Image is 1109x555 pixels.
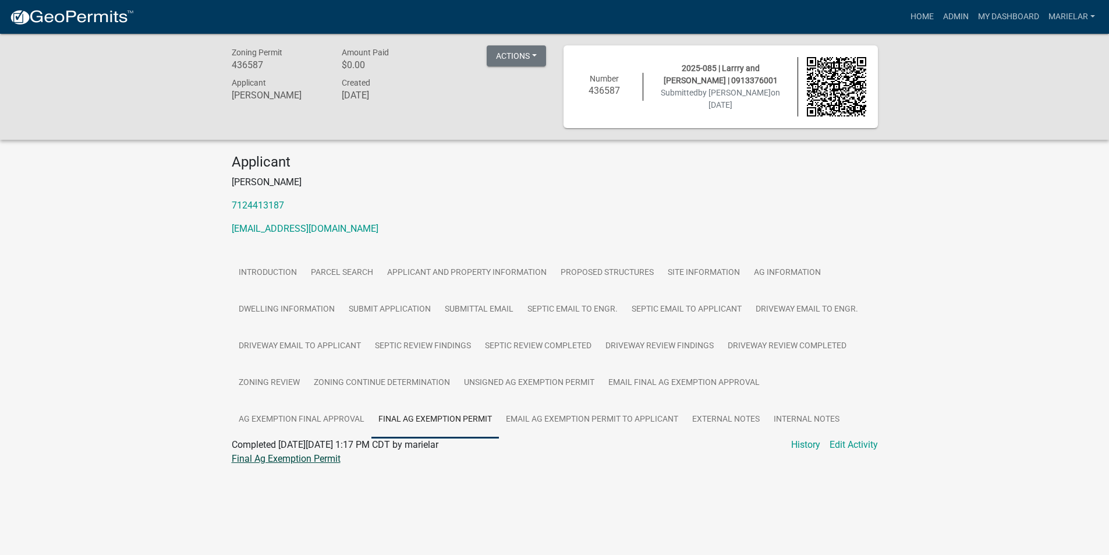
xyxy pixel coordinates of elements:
a: Septic Review Findings [368,328,478,365]
span: 2025-085 | Larrry and [PERSON_NAME] | 0913376001 [664,63,778,85]
a: Driveway Review Completed [721,328,853,365]
a: Introduction [232,254,304,292]
a: History [791,438,820,452]
a: Final Ag Exemption Permit [232,453,341,464]
a: Edit Activity [830,438,878,452]
a: Dwelling Information [232,291,342,328]
a: Submit Application [342,291,438,328]
a: Parcel search [304,254,380,292]
a: Final Ag Exemption Permit [371,401,499,439]
span: by [PERSON_NAME] [698,88,771,97]
span: Submitted on [DATE] [661,88,780,109]
a: Driveway Email to Applicant [232,328,368,365]
a: Email Final Ag Exemption Approval [601,365,767,402]
h6: [DATE] [342,90,435,101]
a: Home [906,6,938,28]
p: [PERSON_NAME] [232,175,878,189]
a: 7124413187 [232,200,284,211]
a: Zoning Continue Determination [307,365,457,402]
a: [EMAIL_ADDRESS][DOMAIN_NAME] [232,223,378,234]
a: Applicant and Property Information [380,254,554,292]
a: Unsigned Ag Exemption Permit [457,365,601,402]
a: Driveway Review Findings [598,328,721,365]
h6: $0.00 [342,59,435,70]
h6: 436587 [575,85,635,96]
a: Admin [938,6,973,28]
span: Completed [DATE][DATE] 1:17 PM CDT by marielar [232,439,438,450]
span: Applicant [232,78,266,87]
a: Septic Email to Engr. [520,291,625,328]
span: Amount Paid [342,48,389,57]
a: Ag Information [747,254,828,292]
img: QR code [807,57,866,116]
span: Zoning Permit [232,48,282,57]
a: Proposed Structures [554,254,661,292]
a: Septic Email to Applicant [625,291,749,328]
button: Actions [487,45,546,66]
h6: [PERSON_NAME] [232,90,325,101]
a: Internal Notes [767,401,846,439]
a: Septic Review Completed [478,328,598,365]
a: External Notes [685,401,767,439]
a: marielar [1044,6,1100,28]
a: Ag Exemption Final Approval [232,401,371,439]
a: Zoning Review [232,365,307,402]
a: Driveway Email to Engr. [749,291,865,328]
span: Created [342,78,370,87]
a: Submittal Email [438,291,520,328]
a: Email Ag Exemption Permit to Applicant [499,401,685,439]
a: Site Information [661,254,747,292]
h4: Applicant [232,154,878,171]
h6: 436587 [232,59,325,70]
a: My Dashboard [973,6,1044,28]
span: Number [590,74,619,83]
